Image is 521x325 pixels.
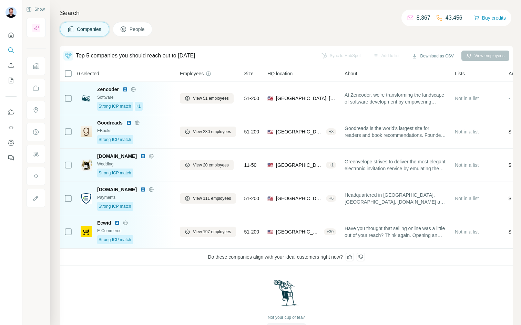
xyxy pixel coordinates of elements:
button: Use Surfe on LinkedIn [6,106,17,119]
img: LinkedIn logo [140,153,146,159]
img: LinkedIn logo [126,120,132,126]
button: View 111 employees [180,193,236,204]
span: [DOMAIN_NAME] [97,153,137,160]
button: Enrich CSV [6,59,17,72]
span: +1 [136,103,141,109]
span: Have you thought that selling online was a little out of your reach? Think again. Opening an onli... [345,225,447,239]
div: Top 5 companies you should reach out to [DATE] [76,52,195,60]
div: + 30 [324,229,336,235]
span: Headquartered in [GEOGRAPHIC_DATA], [GEOGRAPHIC_DATA], [DOMAIN_NAME] and its operating subsidiari... [345,192,447,205]
img: Logo of Goodreads [81,126,92,137]
span: Ecwid [97,219,111,226]
span: People [130,26,145,33]
button: View 51 employees [180,93,234,104]
button: Search [6,44,17,56]
button: Dashboard [6,137,17,149]
span: [GEOGRAPHIC_DATA], [US_STATE] [276,195,323,202]
span: Not in a list [455,129,479,134]
span: Not in a list [455,96,479,101]
span: [GEOGRAPHIC_DATA], [US_STATE] [276,228,321,235]
button: My lists [6,74,17,87]
div: + 6 [326,195,336,202]
button: View 20 employees [180,160,234,170]
span: 0 selected [77,70,99,77]
span: Employees [180,70,204,77]
span: [GEOGRAPHIC_DATA], [US_STATE] [276,162,323,169]
img: Logo of Ecwid [81,226,92,237]
span: Strong ICP match [99,203,131,209]
span: Size [244,70,254,77]
span: Goodreads [97,119,123,126]
img: Logo of escrow.com [81,193,92,204]
button: Buy credits [474,13,506,23]
span: Zencoder [97,86,119,93]
button: View 197 employees [180,227,236,237]
span: About [345,70,357,77]
span: View 197 employees [193,229,231,235]
span: [GEOGRAPHIC_DATA], [US_STATE] [276,95,336,102]
span: [GEOGRAPHIC_DATA], [US_STATE] [276,128,323,135]
img: Logo of greenvelope.com [81,160,92,171]
div: Wedding [97,161,172,167]
div: Do these companies align with your ideal customers right now? [60,249,513,266]
span: View 111 employees [193,195,231,202]
span: Goodreads is the world’s largest site for readers and book recommendations. Founded in [DATE], Go... [345,125,447,139]
span: Not in a list [455,229,479,235]
span: 🇺🇸 [267,95,273,102]
button: Quick start [6,29,17,41]
span: 51-200 [244,228,259,235]
span: Strong ICP match [99,237,131,243]
img: LinkedIn logo [114,220,120,226]
h4: Search [60,8,513,18]
div: EBooks [97,128,172,134]
span: Lists [455,70,465,77]
span: - [509,96,510,101]
span: Strong ICP match [99,170,131,176]
span: Not in a list [455,196,479,201]
p: 8,367 [417,14,430,22]
span: 51-200 [244,195,259,202]
span: 🇺🇸 [267,228,273,235]
img: LinkedIn logo [140,187,146,192]
div: E-Commerce [97,228,172,234]
span: Greenvelope strives to deliver the most elegant electronic invitation service by emulating the ex... [345,158,447,172]
span: [DOMAIN_NAME] [97,186,137,193]
span: 🇺🇸 [267,195,273,202]
div: Software [97,94,172,100]
img: LinkedIn logo [122,87,128,92]
span: 🇺🇸 [267,128,273,135]
button: View 230 employees [180,127,236,137]
button: Use Surfe API [6,121,17,134]
span: 51-200 [244,128,259,135]
span: View 51 employees [193,95,229,101]
span: Not in a list [455,162,479,168]
span: HQ location [267,70,293,77]
span: At Zencoder, we're transforming the landscape of software development by empowering developers wi... [345,91,447,105]
span: Strong ICP match [99,137,131,143]
div: + 1 [326,162,336,168]
img: Logo of Zencoder [81,93,92,104]
span: 🇺🇸 [267,162,273,169]
button: Download as CSV [407,51,458,61]
div: + 8 [326,129,336,135]
button: Show [21,4,50,14]
div: Payments [97,194,172,201]
span: 51-200 [244,95,259,102]
p: 43,456 [446,14,462,22]
div: Not your cup of tea? [268,314,305,321]
span: Strong ICP match [99,103,131,109]
span: Companies [77,26,102,33]
button: Feedback [6,152,17,164]
span: View 230 employees [193,129,231,135]
span: 11-50 [244,162,257,169]
span: View 20 employees [193,162,229,168]
img: Avatar [6,7,17,18]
